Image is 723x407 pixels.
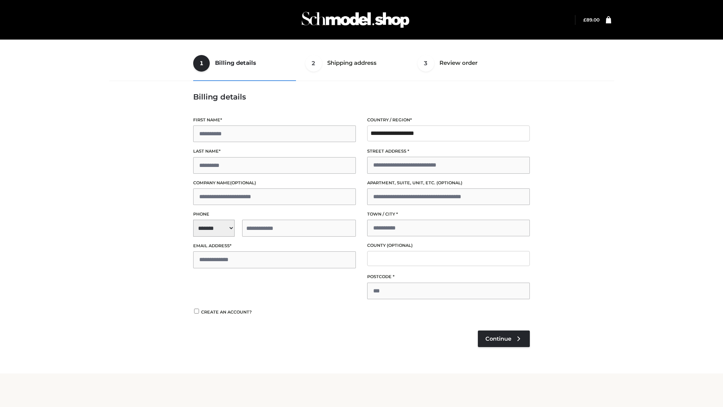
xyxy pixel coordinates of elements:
[367,116,530,124] label: Country / Region
[193,148,356,155] label: Last name
[201,309,252,315] span: Create an account?
[193,116,356,124] label: First name
[367,179,530,187] label: Apartment, suite, unit, etc.
[299,5,412,35] img: Schmodel Admin 964
[485,335,511,342] span: Continue
[436,180,462,185] span: (optional)
[583,17,586,23] span: £
[193,211,356,218] label: Phone
[583,17,599,23] bdi: 89.00
[367,148,530,155] label: Street address
[387,243,413,248] span: (optional)
[367,273,530,280] label: Postcode
[478,330,530,347] a: Continue
[193,179,356,187] label: Company name
[367,242,530,249] label: County
[367,211,530,218] label: Town / City
[583,17,599,23] a: £89.00
[230,180,256,185] span: (optional)
[193,242,356,249] label: Email address
[193,309,200,314] input: Create an account?
[193,92,530,101] h3: Billing details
